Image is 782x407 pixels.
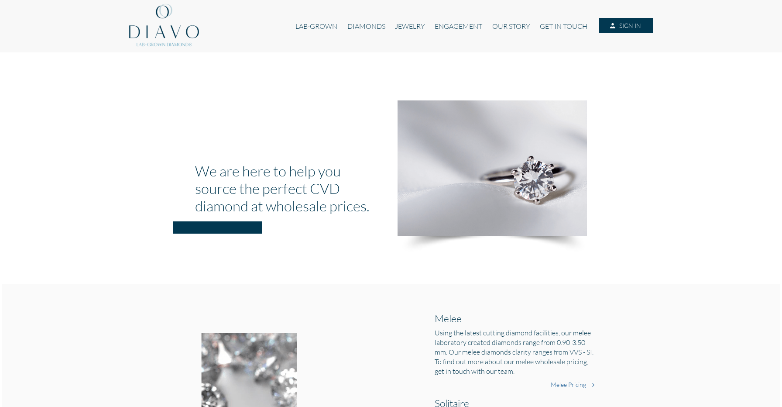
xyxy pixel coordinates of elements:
[390,18,430,34] a: JEWELRY
[435,312,595,324] h2: Melee
[195,162,384,214] h1: We are here to help you source the perfect CVD diamond at wholesale prices.
[343,18,390,34] a: DIAMONDS
[551,380,586,389] a: Melee Pricing
[430,18,487,34] a: ENGAGEMENT
[291,18,342,34] a: LAB-GROWN
[435,328,595,376] h5: Using the latest cutting diamond facilities, our melee laboratory created diamonds range from 0.9...
[588,382,595,389] img: right-arrow
[398,100,587,236] img: cvd-slice-1
[599,18,653,34] a: SIGN IN
[487,18,535,34] a: OUR STORY
[535,18,592,34] a: GET IN TOUCH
